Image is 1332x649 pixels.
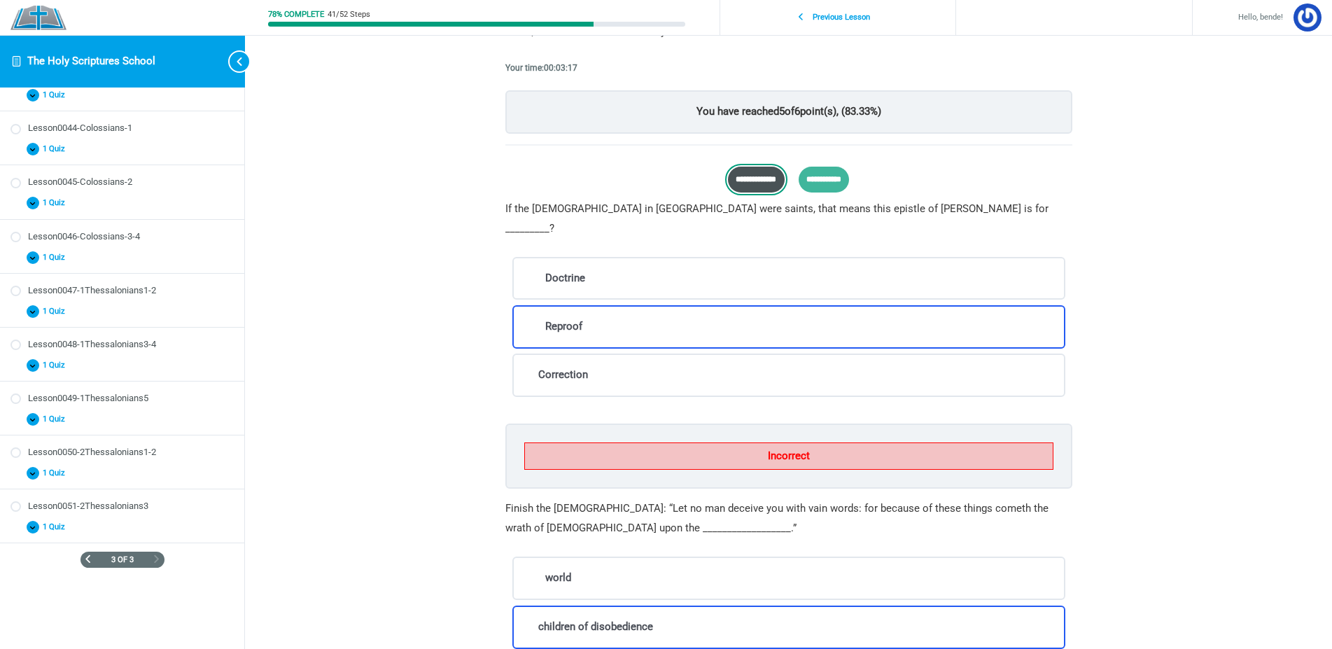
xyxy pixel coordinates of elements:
span: 5 [779,105,785,118]
p: You have reached of point(s), ( ) [505,90,1072,134]
label: children of disobedience [512,606,1065,649]
div: Not started [10,178,21,188]
p: If the [DEMOGRAPHIC_DATA] in [GEOGRAPHIC_DATA] were saints, that means this epistle of [PERSON_NA... [505,200,1072,239]
button: Toggle sidebar navigation [217,35,245,88]
div: Lesson0048-1Thessalonians3-4 [28,338,234,351]
span: Hello, bende! [1238,11,1283,25]
span: 3 of 3 [111,556,134,564]
p: Your time: [505,60,1072,76]
p: Finish the [DEMOGRAPHIC_DATA]: “Let no man deceive you with vain words: for because of these thin... [505,499,1072,538]
div: Lesson0045-Colossians-2 [28,176,234,189]
div: 41/52 Steps [328,11,370,18]
div: Lesson0049-1Thessalonians5 [28,392,234,405]
button: 1 Quiz [10,193,234,214]
button: 1 Quiz [10,355,234,375]
a: Not started Lesson0045-Colossians-2 [10,176,234,189]
div: Not started [10,447,21,458]
span: 1 Quiz [39,307,73,316]
a: Not started Lesson0049-1Thessalonians5 [10,392,234,405]
div: Lesson0047-1Thessalonians1-2 [28,284,234,298]
button: 1 Quiz [10,247,234,267]
div: Lesson0050-2Thessalonians1-2 [28,446,234,459]
a: Not started Lesson0044-Colossians-1 [10,122,234,135]
span: 1 Quiz [39,522,73,532]
a: Previous Page [84,555,92,564]
a: Previous Lesson [724,5,952,31]
label: Reproof [512,305,1065,349]
button: 1 Quiz [10,463,234,483]
button: 1 Quiz [10,301,234,321]
div: Not started [10,232,21,242]
button: 1 Quiz [10,517,234,538]
a: Not started Lesson0046-Colossians-3-4 [10,230,234,244]
a: Not started Lesson0050-2Thessalonians1-2 [10,446,234,459]
div: Not started [10,340,21,350]
div: Not started [10,124,21,134]
span: 5 [505,25,511,38]
span: 1 Quiz [39,198,73,208]
div: Lesson0046-Colossians-3-4 [28,230,234,244]
div: Not started [10,286,21,296]
label: Doctrine [512,257,1065,300]
span: 00:03:17 [544,63,577,73]
span: Previous Lesson [804,13,878,22]
div: 78% Complete [268,11,324,18]
span: 6 [521,25,526,38]
span: 6 [794,105,800,118]
span: 1 Quiz [39,144,73,154]
a: The Holy Scriptures School [27,55,155,67]
span: 1 Quiz [39,414,73,424]
label: world [512,557,1065,600]
div: Not started [10,393,21,404]
span: Incorrect [768,449,810,462]
label: Correction [512,354,1065,397]
span: 1 Quiz [39,253,73,263]
a: Not started Lesson0047-1Thessalonians1-2 [10,284,234,298]
a: Not started Lesson0051-2Thessalonians3 [10,500,234,513]
div: Lesson0051-2Thessalonians3 [28,500,234,513]
span: 1 Quiz [39,468,73,478]
div: Not started [10,501,21,512]
button: 1 Quiz [10,139,234,160]
button: 1 Quiz [10,409,234,429]
button: 1 Quiz [10,85,234,106]
span: 83.33% [845,105,878,118]
span: 1 Quiz [39,90,73,100]
a: Not started Lesson0048-1Thessalonians3-4 [10,338,234,351]
div: Lesson0044-Colossians-1 [28,122,234,135]
span: 1 Quiz [39,361,73,370]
